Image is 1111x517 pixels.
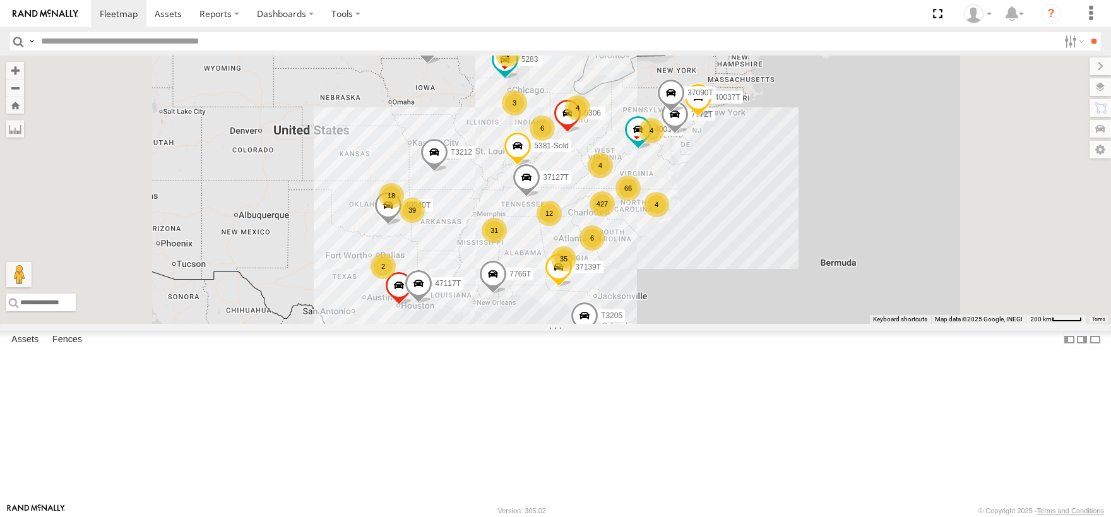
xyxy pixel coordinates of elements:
[565,95,590,121] div: 4
[521,55,538,64] span: 5283
[873,315,927,324] button: Keyboard shortcuts
[639,118,664,143] div: 4
[715,92,740,101] span: 40037T
[7,504,65,517] a: Visit our Website
[435,279,461,288] span: 47117T
[46,331,88,348] label: Fences
[502,90,527,116] div: 3
[935,316,1023,323] span: Map data ©2025 Google, INEGI
[1059,32,1086,51] label: Search Filter Options
[6,62,24,79] button: Zoom in
[687,88,713,97] span: 37090T
[1089,331,1102,349] label: Hide Summary Table
[601,311,622,319] span: T3205
[6,262,32,287] button: Drag Pegman onto the map to open Street View
[1076,331,1088,349] label: Dock Summary Table to the Right
[400,198,425,223] div: 39
[590,191,615,217] div: 427
[371,254,396,279] div: 2
[588,153,613,178] div: 4
[498,507,546,514] div: Version: 305.02
[1041,4,1061,24] i: ?
[5,331,45,348] label: Assets
[1030,316,1052,323] span: 200 km
[1026,315,1086,324] button: Map Scale: 200 km per 44 pixels
[6,79,24,97] button: Zoom out
[537,201,562,226] div: 12
[584,109,601,117] span: 5306
[575,263,601,271] span: 37139T
[543,173,569,182] span: 37127T
[978,507,1104,514] div: © Copyright 2025 -
[644,192,669,217] div: 4
[551,246,576,271] div: 35
[6,97,24,114] button: Zoom Home
[579,225,605,251] div: 6
[534,141,569,150] span: 5381-Sold
[6,120,24,138] label: Measure
[482,218,507,243] div: 31
[1063,331,1076,349] label: Dock Summary Table to the Left
[1037,507,1104,514] a: Terms and Conditions
[379,183,404,208] div: 18
[13,9,78,18] img: rand-logo.svg
[1090,141,1111,158] label: Map Settings
[530,116,555,141] div: 6
[691,110,713,119] span: 7772T
[959,4,996,23] div: Denise Wike
[451,148,472,157] span: T3212
[615,175,641,201] div: 66
[1092,317,1105,322] a: Terms
[509,270,531,278] span: 7766T
[27,32,37,51] label: Search Query
[496,42,521,67] div: 9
